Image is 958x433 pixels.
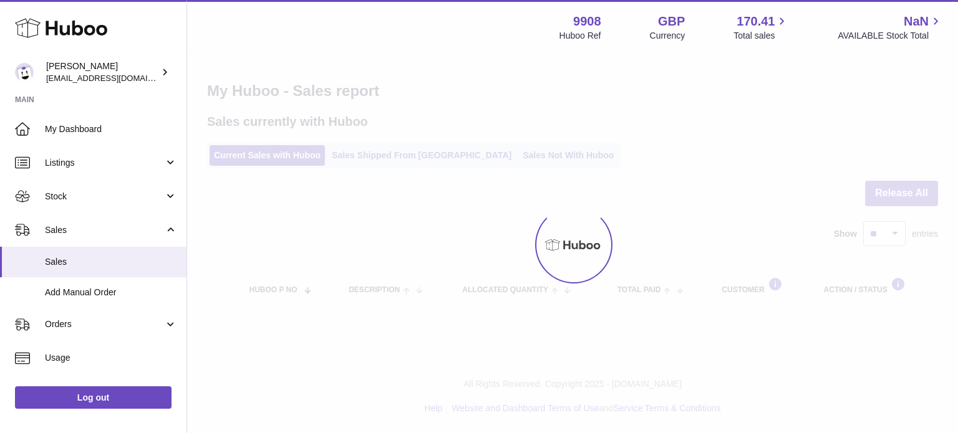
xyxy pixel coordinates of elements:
[904,13,929,30] span: NaN
[45,157,164,169] span: Listings
[733,30,789,42] span: Total sales
[45,318,164,330] span: Orders
[15,63,34,82] img: internalAdmin-9908@internal.huboo.com
[737,13,775,30] span: 170.41
[45,256,177,268] span: Sales
[838,30,943,42] span: AVAILABLE Stock Total
[650,30,685,42] div: Currency
[46,73,183,83] span: [EMAIL_ADDRESS][DOMAIN_NAME]
[46,60,158,84] div: [PERSON_NAME]
[658,13,685,30] strong: GBP
[45,123,177,135] span: My Dashboard
[838,13,943,42] a: NaN AVAILABLE Stock Total
[559,30,601,42] div: Huboo Ref
[733,13,789,42] a: 170.41 Total sales
[45,224,164,236] span: Sales
[45,287,177,298] span: Add Manual Order
[15,386,172,409] a: Log out
[45,352,177,364] span: Usage
[573,13,601,30] strong: 9908
[45,191,164,202] span: Stock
